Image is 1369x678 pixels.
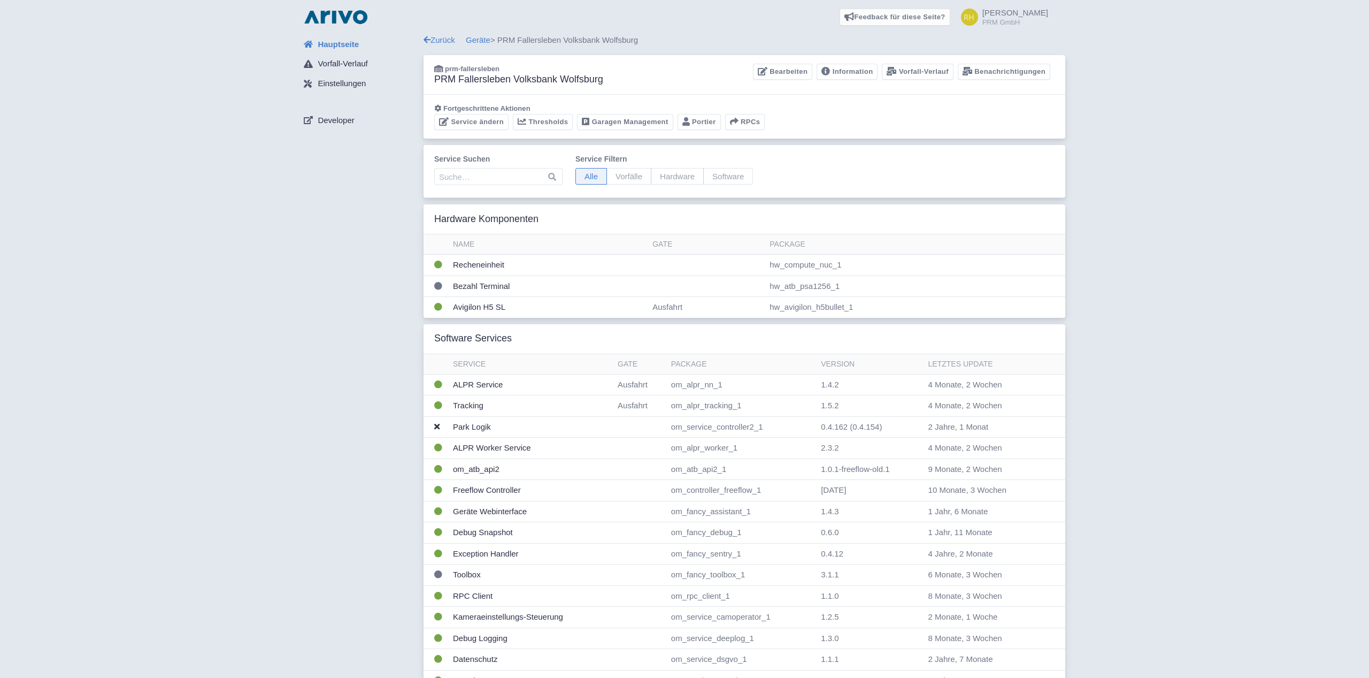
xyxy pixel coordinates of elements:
[667,628,817,649] td: om_service_deeplog_1
[613,374,667,395] td: Ausfahrt
[449,459,613,480] td: om_atb_api2
[449,234,648,255] th: Name
[924,395,1045,417] td: 4 Monate, 2 Wochen
[449,374,613,395] td: ALPR Service
[667,438,817,459] td: om_alpr_worker_1
[821,380,839,389] span: 1.4.2
[924,480,1045,501] td: 10 Monate, 3 Wochen
[318,39,359,51] span: Hauptseite
[445,65,499,73] span: prm-fallersleben
[449,585,613,607] td: RPC Client
[821,401,839,410] span: 1.5.2
[449,395,613,417] td: Tracking
[924,374,1045,395] td: 4 Monate, 2 Wochen
[575,154,753,165] label: Service filtern
[924,354,1045,375] th: Letztes Update
[821,549,843,558] span: 0.4.12
[667,459,817,480] td: om_atb_api2_1
[924,565,1045,586] td: 6 Monate, 3 Wochen
[648,234,765,255] th: Gate
[449,354,613,375] th: Service
[449,522,613,544] td: Debug Snapshot
[765,234,1065,255] th: Package
[850,422,882,431] span: (0.4.154)
[924,543,1045,565] td: 4 Jahre, 2 Monate
[817,64,878,80] a: Information
[667,480,817,501] td: om_controller_freeflow_1
[424,34,1065,47] div: > PRM Fallersleben Volksbank Wolfsburg
[513,114,573,131] a: Thresholds
[725,114,765,131] button: RPCs
[667,374,817,395] td: om_alpr_nn_1
[434,74,603,86] h3: PRM Fallersleben Volksbank Wolfsburg
[924,649,1045,671] td: 2 Jahre, 7 Monate
[651,168,704,185] span: Hardware
[667,565,817,586] td: om_fancy_toolbox_1
[821,634,839,643] span: 1.3.0
[449,480,613,501] td: Freeflow Controller
[703,168,753,185] span: Software
[924,416,1045,438] td: 2 Jahre, 1 Monat
[667,354,817,375] th: Package
[443,104,530,112] span: Fortgeschrittene Aktionen
[449,276,648,297] td: Bezahl Terminal
[424,35,455,44] a: Zurück
[817,354,924,375] th: Version
[434,154,563,165] label: Service suchen
[449,501,613,522] td: Geräte Webinterface
[821,591,839,600] span: 1.1.0
[821,464,889,474] span: 1.0.1-freeflow-old.1
[449,628,613,649] td: Debug Logging
[765,297,1065,318] td: hw_avigilon_h5bullet_1
[613,395,667,417] td: Ausfahrt
[434,333,512,345] h3: Software Services
[449,649,613,671] td: Datenschutz
[821,528,839,537] span: 0.6.0
[821,570,839,579] span: 3.1.1
[924,522,1045,544] td: 1 Jahr, 11 Monate
[318,115,354,127] span: Developer
[302,9,370,26] img: logo
[765,255,1065,276] td: hw_compute_nuc_1
[821,443,839,452] span: 2.3.2
[318,78,366,90] span: Einstellungen
[667,522,817,544] td: om_fancy_debug_1
[295,110,424,131] a: Developer
[924,607,1045,628] td: 2 Monate, 1 Woche
[434,168,563,185] input: Suche…
[821,612,839,621] span: 1.2.5
[606,168,651,185] span: Vorfälle
[667,585,817,607] td: om_rpc_client_1
[295,54,424,74] a: Vorfall-Verlauf
[765,276,1065,297] td: hw_atb_psa1256_1
[882,64,953,80] a: Vorfall-Verlauf
[667,501,817,522] td: om_fancy_assistant_1
[449,565,613,586] td: Toolbox
[449,607,613,628] td: Kameraeinstellungs-Steuerung
[840,9,950,26] a: Feedback für diese Seite?
[667,649,817,671] td: om_service_dsgvo_1
[295,74,424,94] a: Einstellungen
[449,416,613,438] td: Park Logik
[466,35,490,44] a: Geräte
[924,585,1045,607] td: 8 Monate, 3 Wochen
[924,438,1045,459] td: 4 Monate, 2 Wochen
[295,34,424,55] a: Hauptseite
[924,628,1045,649] td: 8 Monate, 3 Wochen
[667,416,817,438] td: om_service_controller2_1
[753,64,812,80] a: Bearbeiten
[982,8,1048,17] span: [PERSON_NAME]
[449,297,648,318] td: Avigilon H5 SL
[449,255,648,276] td: Recheneinheit
[434,214,539,225] h3: Hardware Komponenten
[678,114,721,131] a: Portier
[577,114,673,131] a: Garagen Management
[449,438,613,459] td: ALPR Worker Service
[821,485,846,494] span: [DATE]
[648,297,765,318] td: Ausfahrt
[821,654,839,664] span: 1.1.1
[958,64,1050,80] a: Benachrichtigungen
[667,607,817,628] td: om_service_camoperator_1
[667,395,817,417] td: om_alpr_tracking_1
[575,168,607,185] span: Alle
